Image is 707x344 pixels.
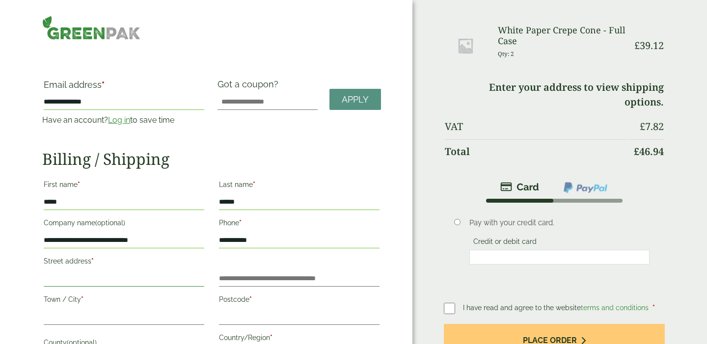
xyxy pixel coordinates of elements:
label: Got a coupon? [218,79,282,94]
label: First name [44,178,204,194]
span: I have read and agree to the website [463,304,651,312]
label: Postcode [219,292,380,309]
a: Apply [329,89,381,110]
img: stripe.png [500,181,539,193]
abbr: required [91,257,94,265]
abbr: required [81,295,83,303]
img: ppcp-gateway.png [563,181,608,194]
span: Apply [342,94,369,105]
abbr: required [249,295,252,303]
p: Have an account? to save time [42,114,206,126]
label: Town / City [44,292,204,309]
img: Placeholder [445,25,486,66]
label: Street address [44,254,204,271]
label: Phone [219,216,380,233]
label: Last name [219,178,380,194]
th: VAT [445,115,627,138]
td: Enter your address to view shipping options. [445,76,664,114]
abbr: required [253,181,255,188]
label: Email address [44,80,204,94]
span: (optional) [95,219,125,227]
abbr: required [102,79,105,90]
h2: Billing / Shipping [42,150,381,168]
span: £ [634,39,640,52]
label: Company name [44,216,204,233]
span: £ [640,120,645,133]
abbr: required [653,304,655,312]
a: Log in [108,115,130,125]
iframe: Secure card payment input frame [472,253,647,262]
th: Total [445,139,627,163]
bdi: 7.82 [640,120,664,133]
abbr: required [239,219,242,227]
bdi: 39.12 [634,39,664,52]
small: Qty: 2 [498,50,514,57]
abbr: required [270,334,272,342]
h3: White Paper Crepe Cone - Full Case [498,25,627,46]
span: £ [634,145,639,158]
p: Pay with your credit card. [469,217,650,228]
a: terms and conditions [581,304,649,312]
img: GreenPak Supplies [42,16,140,40]
abbr: required [78,181,80,188]
bdi: 46.94 [634,145,664,158]
label: Credit or debit card [469,238,541,248]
